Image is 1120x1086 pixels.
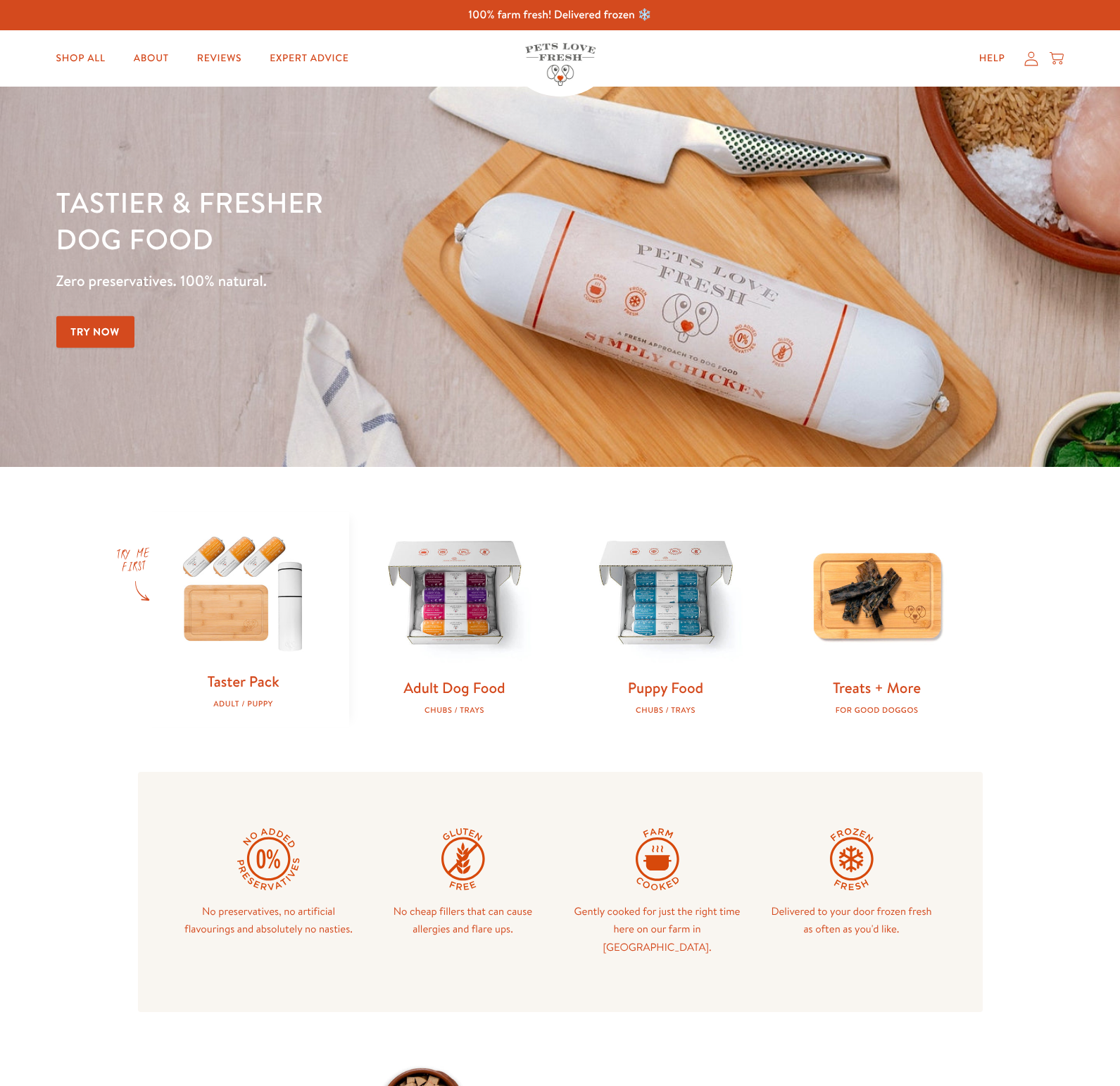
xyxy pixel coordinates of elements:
[403,678,505,698] a: Adult Dog Food
[794,706,960,715] div: For good doggos
[56,316,135,348] a: Try Now
[56,184,729,257] h1: Tastier & fresher dog food
[372,706,538,715] div: Chubs / Trays
[968,44,1017,73] a: Help
[161,699,327,709] div: Adult / Puppy
[833,678,921,698] a: Treats + More
[583,706,749,715] div: Chubs / Trays
[377,902,549,938] p: No cheap fillers that can cause allergies and flare ups.
[45,44,117,73] a: Shop All
[766,902,938,938] p: Delivered to your door frozen fresh as often as you'd like.
[572,902,743,956] p: Gently cooked for just the right time here on our farm in [GEOGRAPHIC_DATA].
[525,43,596,86] img: Pets Love Fresh
[186,44,253,73] a: Reviews
[122,44,180,73] a: About
[258,44,360,73] a: Expert Advice
[56,268,729,294] p: Zero preservatives. 100% natural.
[207,671,279,692] a: Taster Pack
[183,902,355,938] p: No preservatives, no artificial flavourings and absolutely no nasties.
[628,678,703,698] a: Puppy Food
